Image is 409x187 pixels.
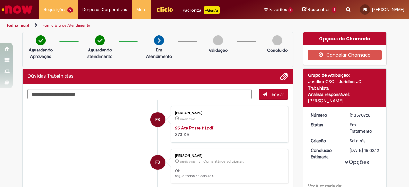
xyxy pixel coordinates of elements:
button: Cancelar Chamado [308,50,382,60]
p: +GenAi [204,6,220,14]
p: Em Atendimento [143,47,174,59]
span: Despesas Corporativas [82,6,127,13]
span: Requisições [44,6,66,13]
span: 5d atrás [350,138,365,144]
p: Validação [209,47,228,53]
img: check-circle-green.png [36,35,46,45]
dt: Número [306,112,345,118]
div: [PERSON_NAME] [308,97,382,104]
div: Padroniza [183,6,220,14]
p: Aguardando Aprovação [25,47,56,59]
img: img-circle-grey.png [272,35,282,45]
img: click_logo_yellow_360x200.png [156,4,173,14]
textarea: Digite sua mensagem aqui... [27,89,252,99]
a: Rascunhos [302,7,336,13]
p: Aguardando atendimento [84,47,115,59]
div: Fernanda Caroline Brito [150,155,165,170]
span: More [136,6,146,13]
span: FB [155,155,160,170]
div: [DATE] 15:02:12 [350,147,379,153]
span: FB [155,112,160,127]
img: arrow-next.png [154,35,164,45]
div: R13570728 [350,112,379,118]
span: Enviar [272,91,284,97]
time: 29/09/2025 13:58:58 [180,160,195,164]
span: FB [363,7,367,12]
h2: Dúvidas Trabalhistas Histórico de tíquete [27,74,73,79]
img: check-circle-green.png [95,35,105,45]
div: 26/09/2025 14:03:30 [350,137,379,144]
dt: Criação [306,137,345,144]
button: Enviar [259,89,288,100]
span: 1 [332,7,336,13]
div: [PERSON_NAME] [175,111,282,115]
div: Analista responsável: [308,91,382,97]
div: 373 KB [175,125,282,137]
dt: Status [306,121,345,128]
p: Concluído [267,47,288,53]
div: [PERSON_NAME] [175,154,282,158]
ul: Trilhas de página [5,19,268,31]
time: 29/09/2025 14:12:37 [180,117,195,121]
a: 25 Ata Posse (1).pdf [175,125,213,131]
p: Olá segue todos os cálculos? [175,168,282,178]
span: um dia atrás [180,160,195,164]
span: Rascunhos [308,6,331,12]
img: img-circle-grey.png [213,35,223,45]
dt: Conclusão Estimada [306,147,345,160]
small: Comentários adicionais [203,159,244,164]
button: Adicionar anexos [280,72,288,81]
div: Fernanda Caroline Brito [150,112,165,127]
span: 1 [288,7,293,13]
div: Jurídico CSC - Jurídico JG - Trabalhista [308,78,382,91]
a: Formulário de Atendimento [43,23,90,28]
a: Página inicial [7,23,29,28]
span: um dia atrás [180,117,195,121]
div: Grupo de Atribuição: [308,72,382,78]
span: Favoritos [269,6,287,13]
div: Em Tratamento [350,121,379,134]
span: 9 [67,7,73,13]
time: 26/09/2025 14:03:30 [350,138,365,144]
img: ServiceNow [1,3,34,16]
div: Opções do Chamado [303,32,387,45]
span: [PERSON_NAME] [372,7,404,12]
